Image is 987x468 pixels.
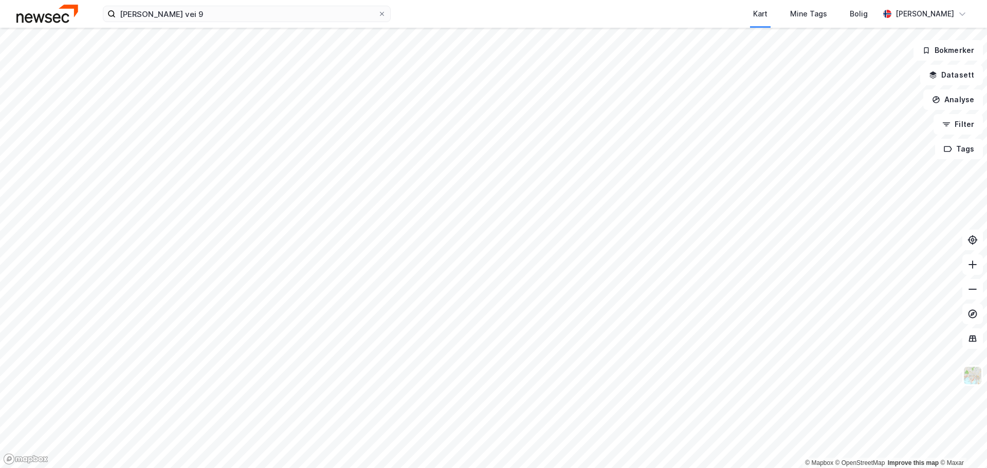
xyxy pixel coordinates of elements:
div: [PERSON_NAME] [895,8,954,20]
div: Bolig [850,8,868,20]
img: Z [963,366,982,385]
button: Tags [935,139,983,159]
a: OpenStreetMap [835,459,885,466]
a: Mapbox [805,459,833,466]
a: Mapbox homepage [3,453,48,465]
button: Analyse [923,89,983,110]
button: Datasett [920,65,983,85]
button: Filter [934,114,983,135]
input: Søk på adresse, matrikkel, gårdeiere, leietakere eller personer [116,6,378,22]
a: Improve this map [888,459,939,466]
div: Kart [753,8,767,20]
div: Mine Tags [790,8,827,20]
img: newsec-logo.f6e21ccffca1b3a03d2d.png [16,5,78,23]
iframe: Chat Widget [936,419,987,468]
button: Bokmerker [913,40,983,61]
